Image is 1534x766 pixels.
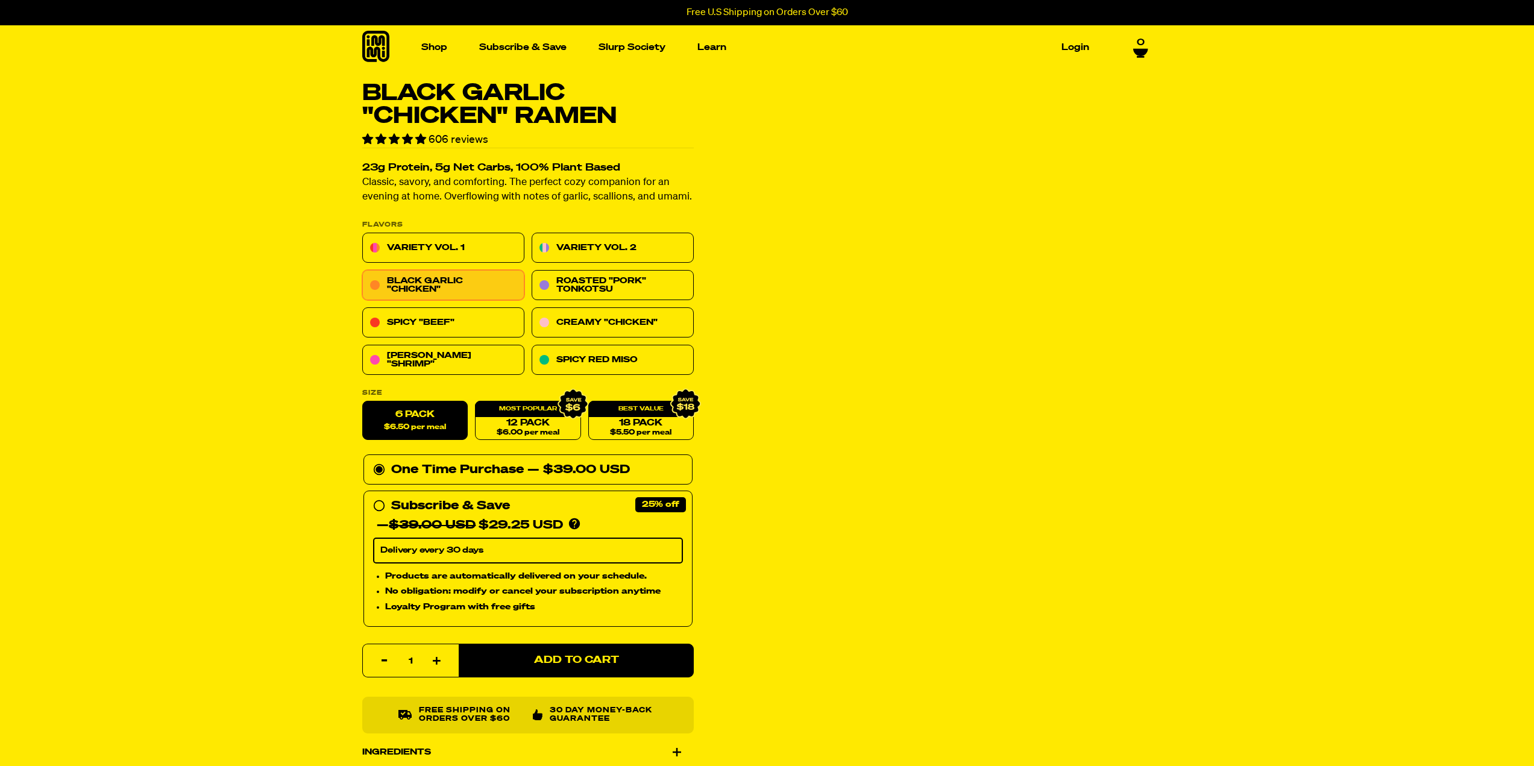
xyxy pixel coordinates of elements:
select: Subscribe & Save —$39.00 USD$29.25 USD Products are automatically delivered on your schedule. No ... [373,538,683,564]
a: Spicy "Beef" [362,308,524,338]
a: 12 Pack$6.00 per meal [475,401,580,441]
span: 606 reviews [429,134,488,145]
p: Classic, savory, and comforting. The perfect cozy companion for an evening at home. Overflowing w... [362,176,694,205]
a: Login [1057,38,1094,57]
p: 30 Day Money-Back Guarantee [550,706,658,724]
a: Subscribe & Save [474,38,571,57]
a: Variety Vol. 2 [532,233,694,263]
div: Subscribe & Save [391,497,510,516]
div: — $39.00 USD [527,460,630,480]
a: 0 [1133,37,1148,58]
a: Spicy Red Miso [532,345,694,375]
nav: Main navigation [417,25,1094,69]
a: Roasted "Pork" Tonkotsu [532,271,694,301]
h2: 23g Protein, 5g Net Carbs, 100% Plant Based [362,163,694,174]
input: quantity [370,644,451,678]
h1: Black Garlic "Chicken" Ramen [362,82,694,128]
a: Variety Vol. 1 [362,233,524,263]
p: Free U.S Shipping on Orders Over $60 [687,7,848,18]
a: [PERSON_NAME] "Shrimp" [362,345,524,375]
li: Products are automatically delivered on your schedule. [385,570,683,583]
a: Slurp Society [594,38,670,57]
span: $6.00 per meal [496,429,559,437]
span: 4.76 stars [362,134,429,145]
div: One Time Purchase [373,460,683,480]
label: Size [362,390,694,397]
button: Add to Cart [459,644,694,677]
span: $5.50 per meal [610,429,671,437]
a: Learn [693,38,731,57]
span: $6.50 per meal [384,424,446,432]
p: Free shipping on orders over $60 [418,706,523,724]
a: Creamy "Chicken" [532,308,694,338]
a: 18 Pack$5.50 per meal [588,401,693,441]
label: 6 Pack [362,401,468,441]
li: Loyalty Program with free gifts [385,601,683,614]
span: 0 [1137,37,1145,48]
a: Black Garlic "Chicken" [362,271,524,301]
span: Add to Cart [533,656,618,666]
li: No obligation: modify or cancel your subscription anytime [385,585,683,598]
del: $39.00 USD [389,520,476,532]
p: Flavors [362,222,694,228]
div: — $29.25 USD [377,516,563,535]
a: Shop [417,38,452,57]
